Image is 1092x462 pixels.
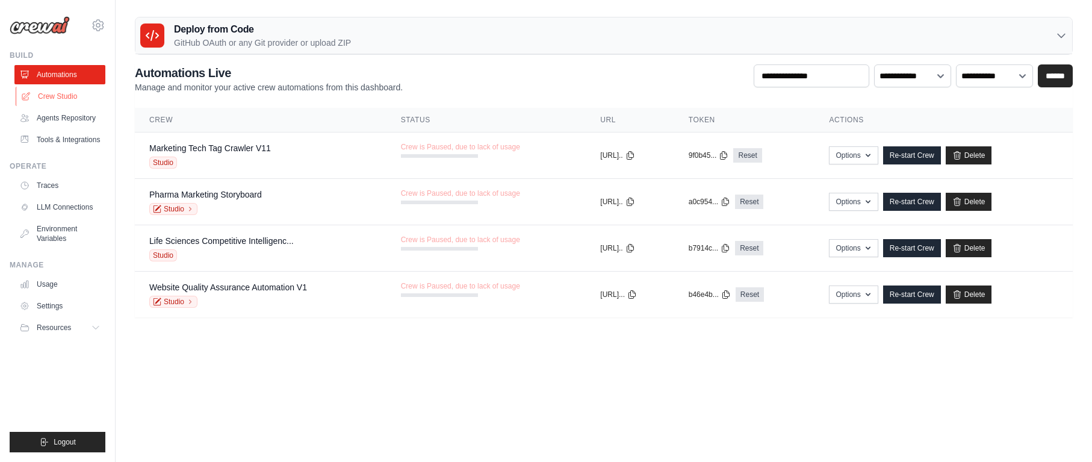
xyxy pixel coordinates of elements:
[689,197,730,207] button: a0c954...
[14,219,105,248] a: Environment Variables
[135,108,386,133] th: Crew
[401,189,520,198] span: Crew is Paused, due to lack of usage
[16,87,107,106] a: Crew Studio
[735,195,763,209] a: Reset
[814,108,1073,133] th: Actions
[10,16,70,34] img: Logo
[149,143,271,153] a: Marketing Tech Tag Crawler V11
[946,286,992,304] a: Delete
[135,81,403,93] p: Manage and monitor your active crew automations from this dashboard.
[14,130,105,149] a: Tools & Integrations
[829,239,878,257] button: Options
[14,65,105,84] a: Automations
[10,432,105,452] button: Logout
[829,193,878,211] button: Options
[10,260,105,270] div: Manage
[14,108,105,128] a: Agents Repository
[883,146,941,164] a: Re-start Crew
[14,176,105,195] a: Traces
[386,108,586,133] th: Status
[401,281,520,291] span: Crew is Paused, due to lack of usage
[946,193,992,211] a: Delete
[14,198,105,217] a: LLM Connections
[829,286,878,304] button: Options
[586,108,674,133] th: URL
[829,146,878,164] button: Options
[135,64,403,81] h2: Automations Live
[37,323,71,332] span: Resources
[174,37,351,49] p: GitHub OAuth or any Git provider or upload ZIP
[174,22,351,37] h3: Deploy from Code
[149,236,294,246] a: Life Sciences Competitive Intelligenc...
[883,239,941,257] a: Re-start Crew
[401,142,520,152] span: Crew is Paused, due to lack of usage
[674,108,815,133] th: Token
[946,146,992,164] a: Delete
[149,249,177,261] span: Studio
[883,286,941,304] a: Re-start Crew
[733,148,762,163] a: Reset
[149,203,197,215] a: Studio
[735,241,763,255] a: Reset
[54,437,76,447] span: Logout
[946,239,992,257] a: Delete
[401,235,520,245] span: Crew is Paused, due to lack of usage
[149,190,262,199] a: Pharma Marketing Storyboard
[149,283,307,292] a: Website Quality Assurance Automation V1
[689,290,731,299] button: b46e4b...
[883,193,941,211] a: Re-start Crew
[14,318,105,337] button: Resources
[689,243,730,253] button: b7914c...
[14,296,105,316] a: Settings
[14,275,105,294] a: Usage
[689,151,729,160] button: 9f0b45...
[10,51,105,60] div: Build
[149,296,197,308] a: Studio
[736,287,764,302] a: Reset
[10,161,105,171] div: Operate
[149,157,177,169] span: Studio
